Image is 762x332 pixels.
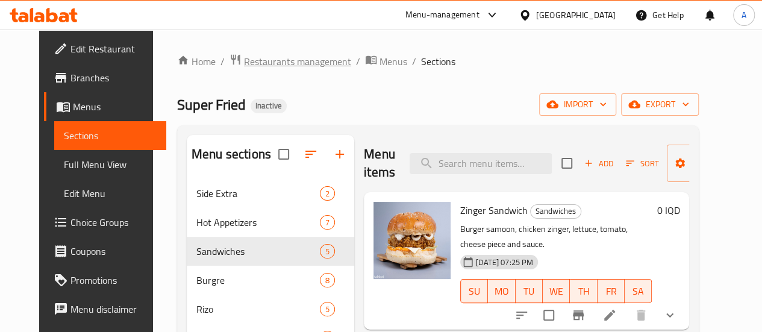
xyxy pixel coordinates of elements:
nav: breadcrumb [177,54,699,69]
span: Sandwiches [196,244,320,258]
a: Edit menu item [602,308,617,322]
button: show more [655,301,684,330]
span: Sort items [618,154,667,173]
div: Burgre8 [187,266,354,295]
img: Zinger Sandwich [373,202,451,279]
span: Side Extra [196,186,320,201]
div: Side Extra2 [187,179,354,208]
span: Select to update [536,302,561,328]
button: Branch-specific-item [564,301,593,330]
a: Sections [54,121,166,150]
span: Inactive [251,101,287,111]
span: Select all sections [271,142,296,167]
input: search [410,153,552,174]
span: Rizo [196,302,320,316]
li: / [412,54,416,69]
span: 8 [320,275,334,286]
span: Hot Appetizers [196,215,320,230]
a: Edit Menu [54,179,166,208]
h2: Menu items [364,145,395,181]
span: Full Menu View [64,157,157,172]
span: 5 [320,304,334,315]
a: Full Menu View [54,150,166,179]
span: Select section [554,151,579,176]
span: 5 [320,246,334,257]
span: Menus [379,54,407,69]
div: [GEOGRAPHIC_DATA] [536,8,616,22]
div: Inactive [251,99,287,113]
a: Branches [44,63,166,92]
button: WE [543,279,570,303]
a: Menus [44,92,166,121]
span: TH [575,283,592,300]
span: A [742,8,746,22]
a: Menus [365,54,407,69]
div: Rizo5 [187,295,354,324]
span: Branches [70,70,157,85]
div: Sandwiches5 [187,237,354,266]
a: Edit Restaurant [44,34,166,63]
button: TH [570,279,597,303]
span: import [549,97,607,112]
span: 7 [320,217,334,228]
span: Promotions [70,273,157,287]
span: Edit Menu [64,186,157,201]
a: Coupons [44,237,166,266]
button: Manage items [667,145,748,182]
div: items [320,273,335,287]
a: Home [177,54,216,69]
li: / [356,54,360,69]
span: MO [493,283,510,300]
span: Coupons [70,244,157,258]
button: Sort [623,154,662,173]
span: Sections [64,128,157,143]
span: [DATE] 07:25 PM [471,257,538,268]
span: 2 [320,188,334,199]
button: import [539,93,616,116]
span: Edit Restaurant [70,42,157,56]
span: SU [466,283,483,300]
span: FR [602,283,620,300]
span: WE [548,283,565,300]
span: Manage items [676,148,738,178]
button: MO [488,279,515,303]
button: Add section [325,140,354,169]
span: Sandwiches [531,204,581,218]
button: delete [626,301,655,330]
h2: Menu sections [192,145,271,163]
div: Sandwiches [530,204,581,219]
div: Menu-management [405,8,479,22]
span: export [631,97,689,112]
span: Choice Groups [70,215,157,230]
button: SA [625,279,652,303]
span: Super Fried [177,91,246,118]
h6: 0 IQD [657,202,679,219]
button: SU [460,279,488,303]
span: Menus [73,99,157,114]
span: Sections [421,54,455,69]
svg: Show Choices [663,308,677,322]
span: Add [582,157,615,171]
a: Promotions [44,266,166,295]
span: Burgre [196,273,320,287]
button: TU [516,279,543,303]
span: Zinger Sandwich [460,201,528,219]
div: Hot Appetizers7 [187,208,354,237]
p: Burger samoon, chicken zinger, lettuce, tomato, cheese piece and sauce. [460,222,652,252]
span: Sort [626,157,659,171]
a: Menu disclaimer [44,295,166,324]
button: export [621,93,699,116]
span: SA [629,283,647,300]
a: Restaurants management [230,54,351,69]
span: Menu disclaimer [70,302,157,316]
button: sort-choices [507,301,536,330]
button: FR [598,279,625,303]
a: Choice Groups [44,208,166,237]
span: Restaurants management [244,54,351,69]
li: / [220,54,225,69]
button: Add [579,154,618,173]
span: Add item [579,154,618,173]
span: TU [520,283,538,300]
